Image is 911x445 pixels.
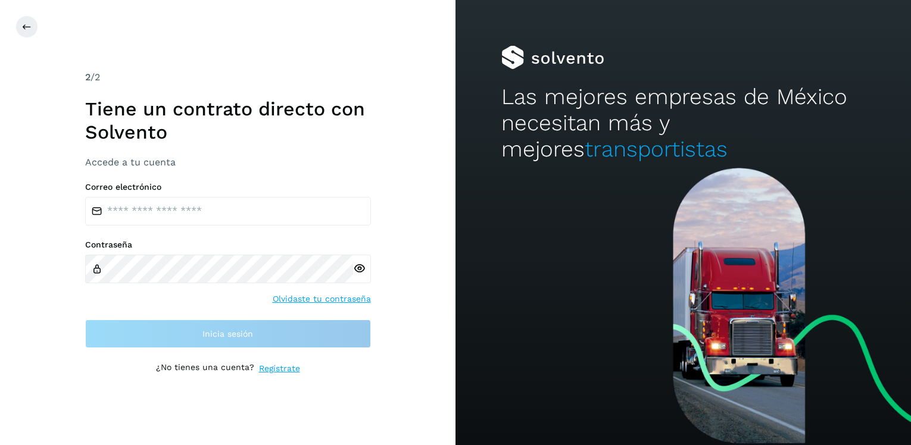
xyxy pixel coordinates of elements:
span: Inicia sesión [202,330,253,338]
a: Olvidaste tu contraseña [273,293,371,305]
label: Correo electrónico [85,182,371,192]
button: Inicia sesión [85,319,371,348]
a: Regístrate [259,362,300,375]
p: ¿No tienes una cuenta? [156,362,254,375]
h3: Accede a tu cuenta [85,156,371,168]
span: transportistas [585,136,728,162]
span: 2 [85,71,91,83]
h2: Las mejores empresas de México necesitan más y mejores [501,84,866,163]
label: Contraseña [85,240,371,250]
div: /2 [85,70,371,84]
h1: Tiene un contrato directo con Solvento [85,98,371,143]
